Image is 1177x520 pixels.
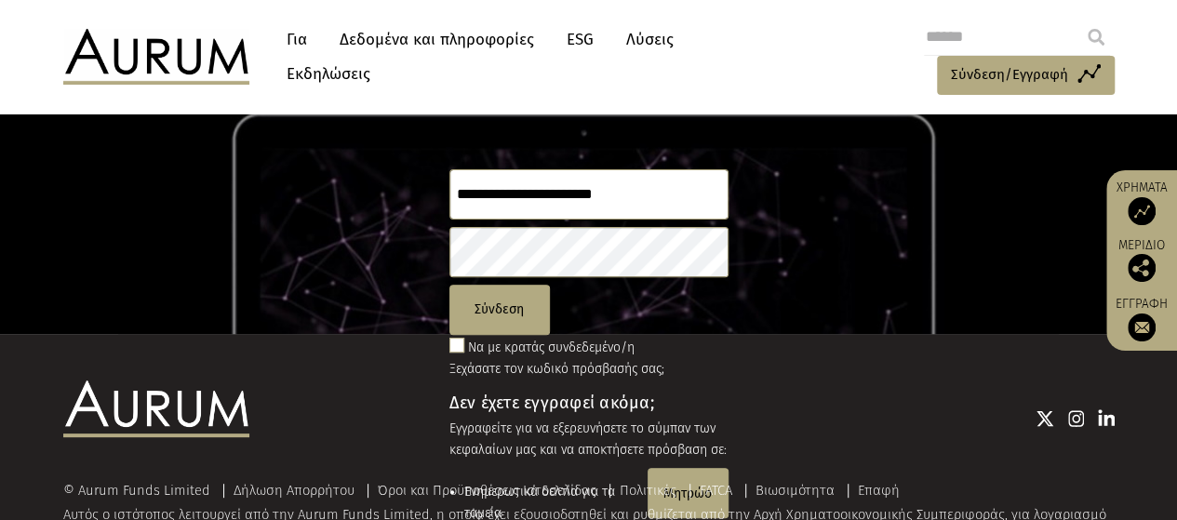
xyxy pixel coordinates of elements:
[1116,296,1168,341] a: Εγγραφή
[620,482,676,499] a: Πολιτικές
[858,482,900,499] a: Επαφή
[1117,180,1168,195] font: Χρήματα
[340,30,534,49] font: Δεδομένα και πληροφορίες
[468,340,635,355] font: Να με κρατάς συνδεδεμένο/η
[1128,197,1156,225] img: Πρόσβαση σε Ταμεία
[1068,409,1085,428] img: Εικονίδιο Instagram
[700,482,732,499] a: FATCA
[756,482,835,499] a: Βιωσιμότητα
[449,285,550,335] button: Σύνδεση
[557,22,603,57] a: ESG
[617,22,683,57] a: Λύσεις
[1116,296,1168,312] font: Εγγραφή
[1128,254,1156,282] img: Κοινοποίηση αυτής της ανάρτησης
[567,30,594,49] font: ESG
[626,30,674,49] font: Λύσεις
[951,66,1068,83] font: Σύνδεση/Εγγραφή
[449,361,664,377] a: Ξεχάσατε τον κωδικό πρόσβασής σας;
[1077,19,1115,56] input: Submit
[63,380,249,436] img: Λογότυπο Aurum
[63,29,249,85] img: Aurum
[1036,409,1054,428] img: Εικονίδιο Twitter
[63,482,210,499] font: © Aurum Funds Limited
[287,30,307,49] font: Για
[937,56,1115,95] a: Σύνδεση/Εγγραφή
[287,64,370,84] font: Εκδηλώσεις
[475,301,524,317] font: Σύνδεση
[1128,313,1156,341] img: Εγγραφείτε στο ενημερωτικό μας δελτίο
[378,482,596,499] a: Όροι και Προϋποθέσεις Ιστοσελίδας
[1118,237,1165,253] font: Μερίδιο
[234,482,354,499] a: Δήλωση Απορρήτου
[277,22,316,57] a: Για
[277,57,370,91] a: Εκδηλώσεις
[1098,409,1115,428] img: Εικονίδιο LinkedIn
[1116,180,1168,225] a: Χρήματα
[330,22,543,57] a: Δεδομένα και πληροφορίες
